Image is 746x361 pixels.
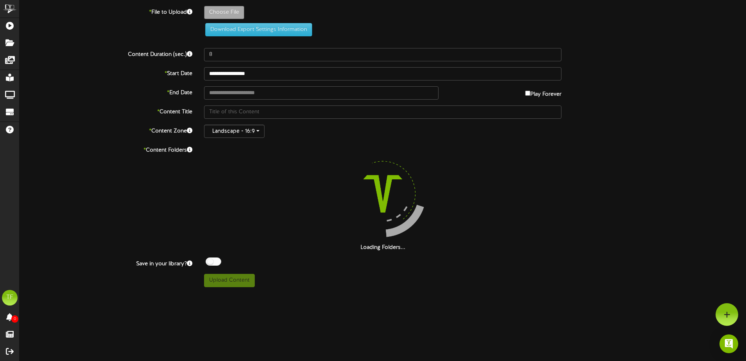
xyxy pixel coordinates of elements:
label: File to Upload [14,6,198,16]
input: Title of this Content [204,105,561,119]
input: Play Forever [525,91,530,96]
button: Landscape - 16:9 [204,125,265,138]
label: Save in your library? [14,257,198,268]
label: Content Duration (sec.) [14,48,198,59]
div: TF [2,290,18,306]
span: 0 [11,315,18,323]
button: Download Export Settings Information [205,23,312,36]
strong: Loading Folders... [361,245,405,250]
label: End Date [14,86,198,97]
img: loading-spinner-4.png [333,144,433,244]
label: Start Date [14,67,198,78]
label: Content Zone [14,125,198,135]
label: Content Folders [14,144,198,154]
button: Upload Content [204,274,255,287]
label: Content Title [14,105,198,116]
div: Open Intercom Messenger [719,334,738,353]
a: Download Export Settings Information [201,27,312,32]
label: Play Forever [525,86,561,98]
